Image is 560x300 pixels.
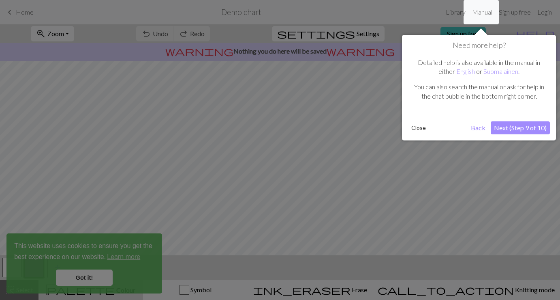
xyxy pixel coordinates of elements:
[402,35,556,140] div: Need more help?
[408,122,429,134] button: Close
[491,121,550,134] button: Next (Step 9 of 10)
[408,41,550,50] h1: Need more help?
[412,82,546,101] p: You can also search the manual or ask for help in the chat bubble in the bottom right corner.
[483,67,518,75] a: Suomalainen
[468,121,489,134] button: Back
[412,58,546,76] p: Detailed help is also available in the manual in either or .
[456,67,475,75] a: English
